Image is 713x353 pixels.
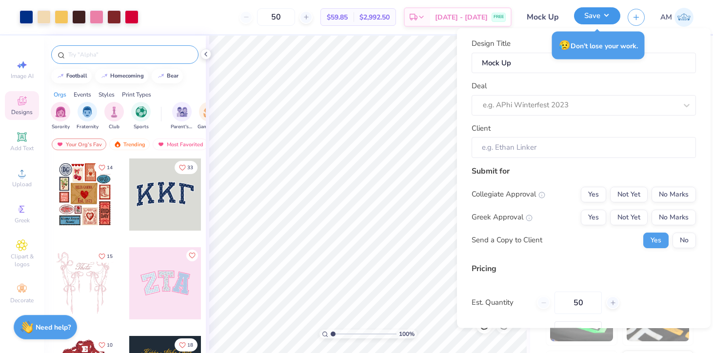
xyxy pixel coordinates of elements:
[51,102,70,131] button: filter button
[5,253,39,268] span: Clipart & logos
[359,12,390,22] span: $2,992.50
[51,102,70,131] div: filter for Sorority
[152,69,183,83] button: bear
[399,330,415,338] span: 100 %
[107,343,113,348] span: 10
[94,161,117,174] button: Like
[610,209,648,225] button: Not Yet
[107,254,113,259] span: 15
[56,141,64,148] img: most_fav.gif
[95,69,148,83] button: homecoming
[555,291,602,314] input: – –
[104,102,124,131] div: filter for Club
[559,39,571,52] span: 😥
[55,106,66,118] img: Sorority Image
[134,123,149,131] span: Sports
[472,297,530,308] label: Est. Quantity
[673,232,696,248] button: No
[257,8,295,26] input: – –
[131,102,151,131] div: filter for Sports
[171,123,193,131] span: Parent's Weekend
[652,186,696,202] button: No Marks
[104,102,124,131] button: filter button
[66,73,87,78] div: football
[157,73,165,79] img: trend_line.gif
[52,138,106,150] div: Your Org's Fav
[435,12,488,22] span: [DATE] - [DATE]
[187,343,193,348] span: 18
[122,90,151,99] div: Print Types
[94,338,117,352] button: Like
[52,123,70,131] span: Sorority
[10,296,34,304] span: Decorate
[77,102,99,131] button: filter button
[472,327,547,338] label: Price Per Item
[114,141,121,148] img: trending.gif
[674,8,693,27] img: Aleczandria Montemayor
[54,90,66,99] div: Orgs
[552,32,645,59] div: Don’t lose your work.
[11,108,33,116] span: Designs
[109,106,119,118] img: Club Image
[99,90,115,99] div: Styles
[110,73,144,78] div: homecoming
[171,102,193,131] button: filter button
[51,69,92,83] button: football
[472,262,696,274] div: Pricing
[167,73,178,78] div: bear
[581,186,606,202] button: Yes
[198,102,220,131] button: filter button
[327,12,348,22] span: $59.85
[198,123,220,131] span: Game Day
[198,102,220,131] div: filter for Game Day
[10,144,34,152] span: Add Text
[15,216,30,224] span: Greek
[82,106,93,118] img: Fraternity Image
[574,7,620,24] button: Save
[494,14,504,20] span: FREE
[519,7,567,27] input: Untitled Design
[472,38,511,49] label: Design Title
[175,338,198,352] button: Like
[77,102,99,131] div: filter for Fraternity
[203,106,215,118] img: Game Day Image
[660,12,672,23] span: AM
[131,102,151,131] button: filter button
[67,50,192,59] input: Try "Alpha"
[472,122,491,134] label: Client
[100,73,108,79] img: trend_line.gif
[12,180,32,188] span: Upload
[610,186,648,202] button: Not Yet
[74,90,91,99] div: Events
[57,73,64,79] img: trend_line.gif
[107,165,113,170] span: 14
[171,102,193,131] div: filter for Parent's Weekend
[652,209,696,225] button: No Marks
[187,165,193,170] span: 33
[109,138,150,150] div: Trending
[157,141,165,148] img: most_fav.gif
[136,106,147,118] img: Sports Image
[472,80,487,92] label: Deal
[11,72,34,80] span: Image AI
[581,209,606,225] button: Yes
[472,189,545,200] div: Collegiate Approval
[186,250,198,261] button: Like
[472,212,533,223] div: Greek Approval
[643,232,669,248] button: Yes
[36,323,71,332] strong: Need help?
[660,8,693,27] a: AM
[175,161,198,174] button: Like
[472,137,696,158] input: e.g. Ethan Linker
[177,106,188,118] img: Parent's Weekend Image
[94,250,117,263] button: Like
[472,235,542,246] div: Send a Copy to Client
[472,165,696,176] div: Submit for
[109,123,119,131] span: Club
[77,123,99,131] span: Fraternity
[153,138,208,150] div: Most Favorited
